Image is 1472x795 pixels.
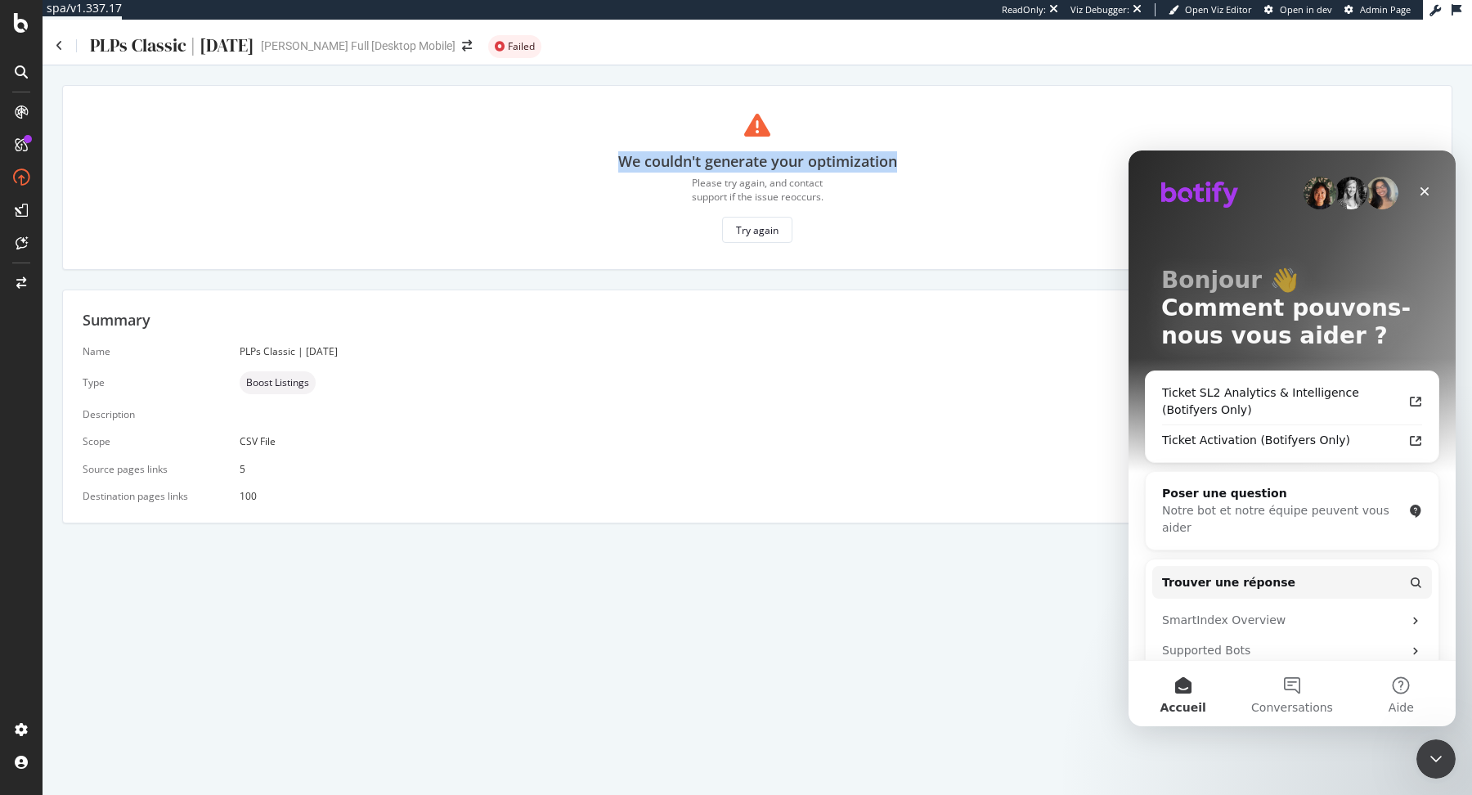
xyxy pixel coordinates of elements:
[83,407,213,421] div: Description
[240,462,1432,476] div: 5
[722,217,792,243] button: Try again
[83,310,150,331] div: Summary
[1070,3,1129,16] div: Viz Debugger:
[261,38,456,54] div: [PERSON_NAME] Full [Desktop Mobile]
[462,40,472,52] div: arrow-right-arrow-left
[1169,3,1252,16] a: Open Viz Editor
[83,375,213,389] div: Type
[1129,150,1456,726] iframe: Intercom live chat
[90,33,254,58] div: PLPs Classic | [DATE]
[618,151,897,173] div: We couldn't generate your optimization
[83,434,213,448] div: Scope
[83,344,213,358] div: Name
[1185,3,1252,16] span: Open Viz Editor
[1002,3,1046,16] div: ReadOnly:
[1416,739,1456,779] iframe: Intercom live chat
[1360,3,1411,16] span: Admin Page
[83,462,213,476] div: Source pages links
[508,42,535,52] span: Failed
[240,434,1432,448] div: CSV File
[675,176,839,204] div: Please try again, and contact support if the issue reoccurs.
[240,371,316,394] div: neutral label
[488,35,541,58] div: danger label
[240,344,1432,358] div: PLPs Classic | [DATE]
[1264,3,1332,16] a: Open in dev
[56,40,63,52] a: Click to go back
[246,378,309,388] span: Boost Listings
[736,223,779,237] div: Try again
[1344,3,1411,16] a: Admin Page
[240,489,1432,503] div: 100
[83,489,213,503] div: Destination pages links
[1280,3,1332,16] span: Open in dev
